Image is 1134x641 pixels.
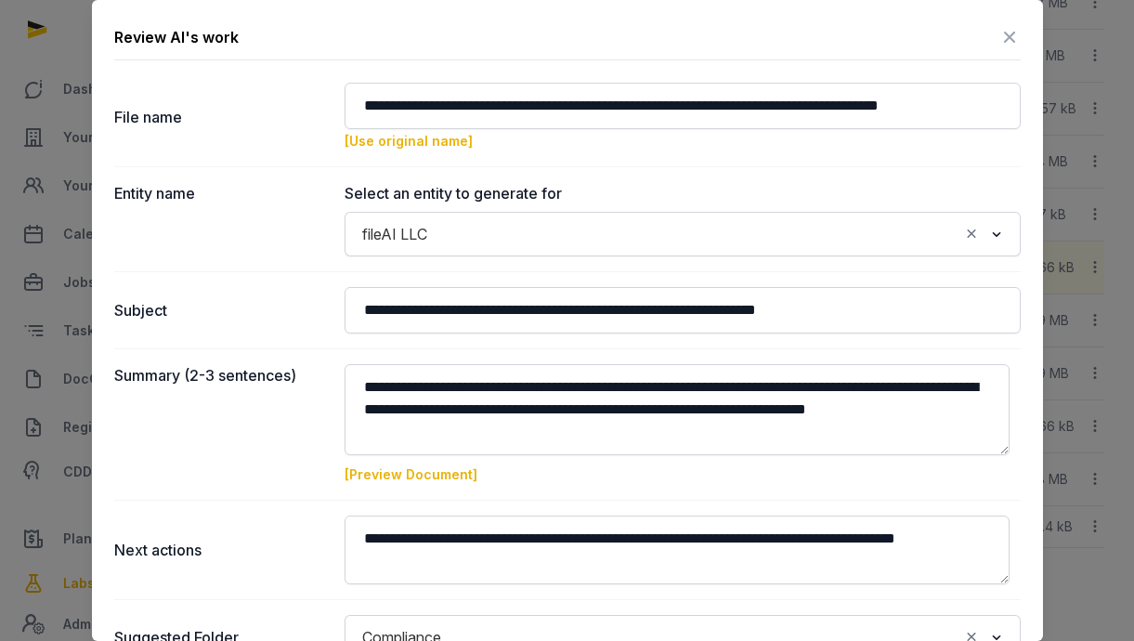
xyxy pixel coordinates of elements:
[354,217,1011,251] div: Search for option
[114,26,239,48] div: Review AI's work
[114,287,330,334] dt: Subject
[963,221,980,247] button: Clear Selected
[345,182,1021,204] label: Select an entity to generate for
[358,221,432,247] span: fileAI LLC
[114,83,330,151] dt: File name
[436,221,958,247] input: Search for option
[114,182,330,256] dt: Entity name
[345,133,473,149] a: [Use original name]
[114,364,330,485] dt: Summary (2-3 sentences)
[345,466,477,482] a: [Preview Document]
[114,516,330,584] dt: Next actions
